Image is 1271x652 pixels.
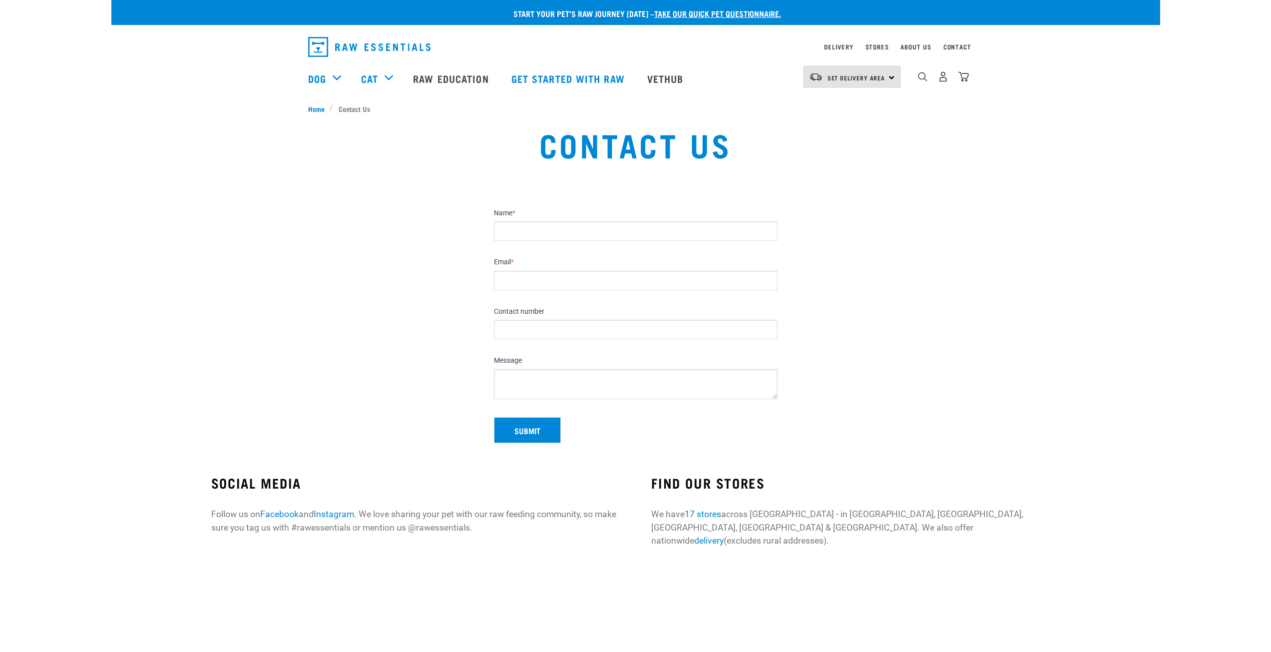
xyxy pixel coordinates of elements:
nav: breadcrumbs [308,103,963,114]
span: Set Delivery Area [828,76,885,79]
label: Message [494,356,778,365]
a: Delivery [824,45,853,48]
a: Get started with Raw [501,58,637,98]
a: About Us [900,45,931,48]
a: Instagram [314,509,354,519]
h3: FIND OUR STORES [651,475,1060,491]
span: Home [308,103,325,114]
a: delivery [694,536,724,546]
a: Stores [865,45,889,48]
label: Email [494,258,778,267]
a: Contact [943,45,971,48]
a: Dog [308,71,326,86]
a: 17 stores [685,509,721,519]
nav: dropdown navigation [300,33,971,61]
h3: SOCIAL MEDIA [211,475,620,491]
a: Cat [361,71,378,86]
a: take our quick pet questionnaire. [654,11,781,15]
img: user.png [938,71,948,82]
p: We have across [GEOGRAPHIC_DATA] - in [GEOGRAPHIC_DATA], [GEOGRAPHIC_DATA], [GEOGRAPHIC_DATA], [G... [651,508,1060,547]
img: home-icon@2x.png [958,71,969,82]
label: Contact number [494,307,778,316]
p: Start your pet’s raw journey [DATE] – [119,7,1168,19]
a: Facebook [260,509,299,519]
nav: dropdown navigation [111,58,1160,98]
button: Submit [494,417,561,443]
a: Vethub [637,58,696,98]
p: Follow us on and . We love sharing your pet with our raw feeding community, so make sure you tag ... [211,508,620,534]
a: Raw Education [403,58,501,98]
img: Raw Essentials Logo [308,37,430,57]
img: home-icon-1@2x.png [918,72,927,81]
img: van-moving.png [809,72,823,81]
h1: Contact Us [308,126,963,162]
label: Name [494,209,778,218]
a: Home [308,103,330,114]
